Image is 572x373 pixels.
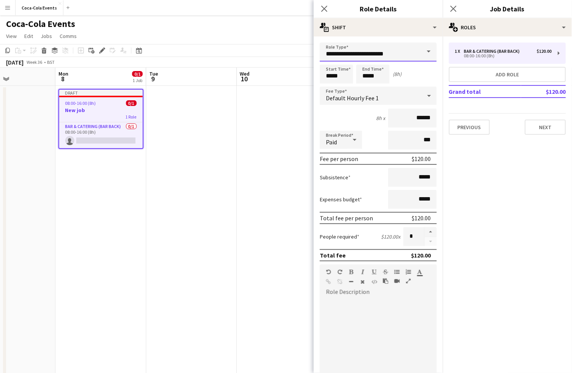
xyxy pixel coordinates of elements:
[149,70,158,77] span: Tue
[58,89,144,149] app-job-card: Draft08:00-16:00 (8h)0/1New job1 RoleBar & Catering (Bar Back)0/108:00-16:00 (8h)
[148,74,158,83] span: 9
[381,233,400,240] div: $120.00 x
[349,269,354,275] button: Bold
[320,233,359,240] label: People required
[38,31,55,41] a: Jobs
[57,31,80,41] a: Comms
[394,278,400,284] button: Insert video
[393,71,401,77] div: (8h)
[411,251,431,259] div: $120.00
[314,4,443,14] h3: Role Details
[126,100,137,106] span: 0/1
[57,74,68,83] span: 8
[371,279,377,285] button: HTML Code
[132,71,143,77] span: 0/1
[537,49,552,54] div: $120.00
[47,59,55,65] div: BST
[240,70,250,77] span: Wed
[58,70,68,77] span: Mon
[59,90,143,96] div: Draft
[320,214,373,222] div: Total fee per person
[394,269,400,275] button: Unordered List
[383,278,388,284] button: Paste as plain text
[383,269,388,275] button: Strikethrough
[16,0,63,15] button: Coca-Cola Events
[443,4,572,14] h3: Job Details
[521,85,566,98] td: $120.00
[59,107,143,114] h3: New job
[3,31,20,41] a: View
[21,31,36,41] a: Edit
[314,18,443,36] div: Shift
[525,120,566,135] button: Next
[24,33,33,40] span: Edit
[443,18,572,36] div: Roles
[412,155,431,163] div: $120.00
[360,279,365,285] button: Clear Formatting
[326,138,337,146] span: Paid
[6,18,75,30] h1: Coca-Cola Events
[349,279,354,285] button: Horizontal Line
[126,114,137,120] span: 1 Role
[371,269,377,275] button: Underline
[406,269,411,275] button: Ordered List
[320,155,358,163] div: Fee per person
[320,196,362,203] label: Expenses budget
[449,85,521,98] td: Grand total
[326,94,379,102] span: Default Hourly Fee 1
[133,77,142,83] div: 1 Job
[425,227,437,237] button: Increase
[417,269,422,275] button: Text Color
[60,33,77,40] span: Comms
[455,49,464,54] div: 1 x
[320,251,346,259] div: Total fee
[41,33,52,40] span: Jobs
[464,49,523,54] div: Bar & Catering (Bar Back)
[406,278,411,284] button: Fullscreen
[6,33,17,40] span: View
[25,59,44,65] span: Week 36
[412,214,431,222] div: $120.00
[337,269,343,275] button: Redo
[376,115,385,122] div: 8h x
[326,269,331,275] button: Undo
[455,54,552,58] div: 08:00-16:00 (8h)
[239,74,250,83] span: 10
[65,100,96,106] span: 08:00-16:00 (8h)
[449,120,490,135] button: Previous
[449,67,566,82] button: Add role
[6,58,24,66] div: [DATE]
[360,269,365,275] button: Italic
[59,122,143,148] app-card-role: Bar & Catering (Bar Back)0/108:00-16:00 (8h)
[320,174,351,181] label: Subsistence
